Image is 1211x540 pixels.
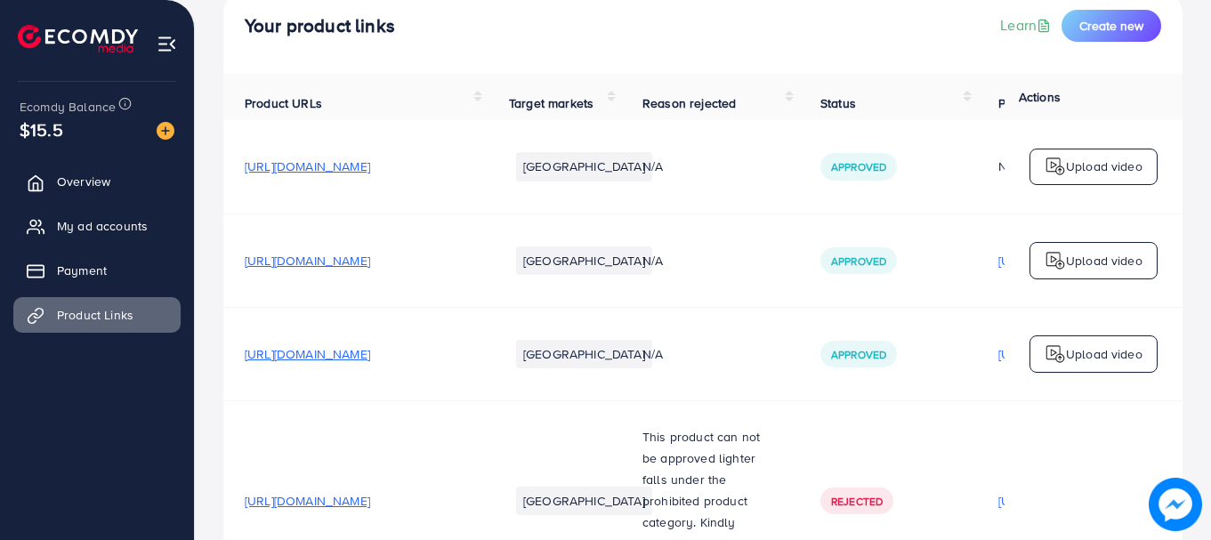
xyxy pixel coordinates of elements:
[13,253,181,288] a: Payment
[642,345,663,363] span: N/A
[57,306,133,324] span: Product Links
[831,254,886,269] span: Approved
[245,345,370,363] span: [URL][DOMAIN_NAME]
[998,490,1124,512] p: [URL][DOMAIN_NAME]
[509,94,593,112] span: Target markets
[1045,343,1066,365] img: logo
[820,94,856,112] span: Status
[998,157,1124,175] div: N/A
[245,157,370,175] span: [URL][DOMAIN_NAME]
[1062,10,1161,42] button: Create new
[245,492,370,510] span: [URL][DOMAIN_NAME]
[516,340,652,368] li: [GEOGRAPHIC_DATA]
[13,297,181,333] a: Product Links
[157,34,177,54] img: menu
[642,94,736,112] span: Reason rejected
[1066,343,1142,365] p: Upload video
[245,94,322,112] span: Product URLs
[516,246,652,275] li: [GEOGRAPHIC_DATA]
[998,343,1124,365] p: [URL][DOMAIN_NAME]
[1079,17,1143,35] span: Create new
[13,208,181,244] a: My ad accounts
[1000,15,1054,36] a: Learn
[1045,156,1066,177] img: logo
[1019,88,1061,106] span: Actions
[642,157,663,175] span: N/A
[20,98,116,116] span: Ecomdy Balance
[1066,250,1142,271] p: Upload video
[18,25,138,52] img: logo
[831,159,886,174] span: Approved
[13,164,181,199] a: Overview
[516,152,652,181] li: [GEOGRAPHIC_DATA]
[642,252,663,270] span: N/A
[1149,478,1202,531] img: image
[831,494,883,509] span: Rejected
[998,250,1124,271] p: [URL][DOMAIN_NAME]
[57,173,110,190] span: Overview
[1045,250,1066,271] img: logo
[57,262,107,279] span: Payment
[516,487,652,515] li: [GEOGRAPHIC_DATA]
[1066,156,1142,177] p: Upload video
[20,117,63,142] span: $15.5
[998,94,1077,112] span: Product video
[831,347,886,362] span: Approved
[157,122,174,140] img: image
[57,217,148,235] span: My ad accounts
[245,252,370,270] span: [URL][DOMAIN_NAME]
[245,15,395,37] h4: Your product links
